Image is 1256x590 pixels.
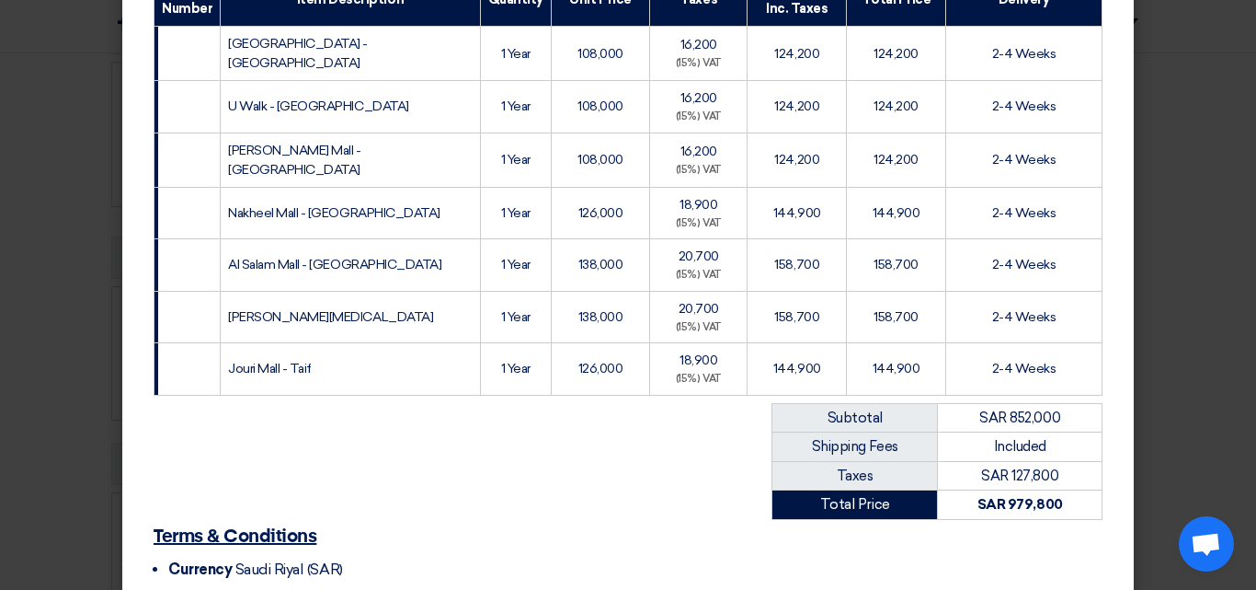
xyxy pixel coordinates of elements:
span: 16,200 [680,144,717,159]
span: 158,700 [873,309,919,325]
span: Jouri Mall - Taif [228,361,312,376]
span: 1 Year [501,152,531,168]
span: 20,700 [679,301,719,317]
span: [GEOGRAPHIC_DATA] - [GEOGRAPHIC_DATA] [228,36,368,71]
div: (15%) VAT [657,110,739,125]
span: U Walk - [GEOGRAPHIC_DATA] [228,98,409,114]
span: 18,900 [679,197,717,213]
span: 144,900 [873,361,920,376]
span: Currency [168,561,232,578]
span: 2-4 Weeks [992,152,1056,168]
span: 1 Year [501,46,531,62]
span: 144,900 [773,361,821,376]
span: 124,200 [873,152,919,168]
div: (15%) VAT [657,320,739,336]
span: 144,900 [873,205,920,221]
span: 158,700 [774,309,819,325]
span: SAR 127,800 [981,468,1058,484]
span: Al Salam Mall - [GEOGRAPHIC_DATA] [228,257,441,272]
span: 16,200 [680,37,717,52]
span: 2-4 Weeks [992,46,1056,62]
span: 124,200 [774,152,819,168]
div: (15%) VAT [657,56,739,72]
span: [PERSON_NAME][MEDICAL_DATA] [228,309,433,325]
td: Shipping Fees [772,433,938,462]
span: 108,000 [577,98,623,114]
span: Saudi Riyal (SAR) [235,561,343,578]
u: Terms & Conditions [154,527,316,546]
div: (15%) VAT [657,163,739,179]
a: Open chat [1179,516,1234,572]
span: 20,700 [679,249,719,264]
span: 126,000 [578,205,623,221]
span: 2-4 Weeks [992,309,1056,325]
td: Subtotal [772,403,938,433]
span: 16,200 [680,90,717,106]
span: 108,000 [577,46,623,62]
span: 2-4 Weeks [992,205,1056,221]
span: 158,700 [873,257,919,272]
span: 124,200 [873,98,919,114]
span: 124,200 [774,98,819,114]
span: 126,000 [578,361,623,376]
div: (15%) VAT [657,216,739,232]
strong: SAR 979,800 [977,496,1063,513]
span: 1 Year [501,309,531,325]
span: 124,200 [873,46,919,62]
td: SAR 852,000 [938,403,1102,433]
span: [PERSON_NAME] Mall - [GEOGRAPHIC_DATA] [228,143,360,178]
div: (15%) VAT [657,268,739,283]
span: 1 Year [501,361,531,376]
div: (15%) VAT [657,372,739,388]
span: 18,900 [679,353,717,368]
span: 2-4 Weeks [992,257,1056,272]
span: 144,900 [773,205,821,221]
span: 2-4 Weeks [992,361,1056,376]
span: Nakheel Mall - [GEOGRAPHIC_DATA] [228,205,440,221]
span: Included [994,438,1046,455]
span: 158,700 [774,257,819,272]
span: 2-4 Weeks [992,98,1056,114]
span: 124,200 [774,46,819,62]
span: 1 Year [501,98,531,114]
td: Total Price [772,491,938,520]
span: 138,000 [578,309,623,325]
span: 108,000 [577,152,623,168]
td: Taxes [772,461,938,491]
span: 138,000 [578,257,623,272]
span: 1 Year [501,205,531,221]
span: 1 Year [501,257,531,272]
